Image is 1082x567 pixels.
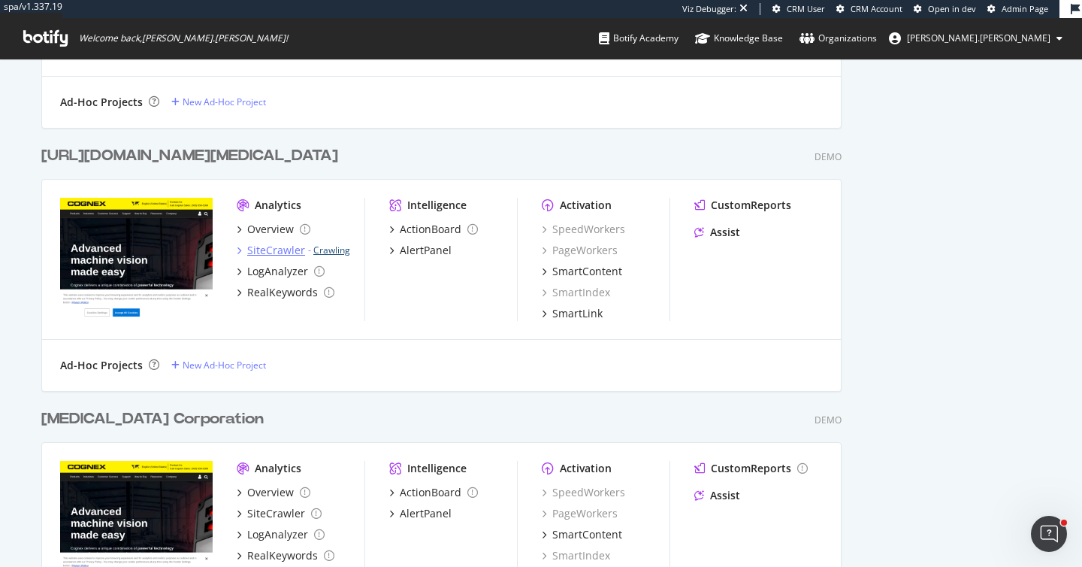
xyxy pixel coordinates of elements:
[851,3,902,14] span: CRM Account
[695,31,783,46] div: Knowledge Base
[60,198,213,320] img: https://www.cognex.com
[237,527,325,542] a: LogAnalyzer
[255,461,301,476] div: Analytics
[400,222,461,237] div: ActionBoard
[1031,516,1067,552] iframe: Intercom live chat
[171,359,266,371] a: New Ad-Hoc Project
[710,225,740,240] div: Assist
[41,145,338,167] div: [URL][DOMAIN_NAME][MEDICAL_DATA]
[183,96,266,108] div: New Ad-Hoc Project
[542,548,610,563] a: SmartIndex
[710,488,740,503] div: Assist
[389,485,478,500] a: ActionBoard
[711,198,791,213] div: CustomReports
[407,461,467,476] div: Intelligence
[552,527,622,542] div: SmartContent
[389,222,478,237] a: ActionBoard
[772,3,825,15] a: CRM User
[237,548,334,563] a: RealKeywords
[247,285,318,300] div: RealKeywords
[247,527,308,542] div: LogAnalyzer
[560,461,612,476] div: Activation
[799,18,877,59] a: Organizations
[542,306,603,321] a: SmartLink
[171,96,266,108] a: New Ad-Hoc Project
[237,243,350,258] a: SiteCrawler- Crawling
[183,359,266,371] div: New Ad-Hoc Project
[247,548,318,563] div: RealKeywords
[247,506,305,521] div: SiteCrawler
[695,18,783,59] a: Knowledge Base
[389,243,452,258] a: AlertPanel
[694,198,791,213] a: CustomReports
[694,225,740,240] a: Assist
[682,3,736,15] div: Viz Debugger:
[836,3,902,15] a: CRM Account
[237,264,325,279] a: LogAnalyzer
[877,26,1074,50] button: [PERSON_NAME].[PERSON_NAME]
[400,243,452,258] div: AlertPanel
[542,527,622,542] a: SmartContent
[1002,3,1048,14] span: Admin Page
[41,145,344,167] a: [URL][DOMAIN_NAME][MEDICAL_DATA]
[599,18,679,59] a: Botify Academy
[787,3,825,14] span: CRM User
[247,222,294,237] div: Overview
[237,485,310,500] a: Overview
[599,31,679,46] div: Botify Academy
[313,244,350,256] a: Crawling
[389,506,452,521] a: AlertPanel
[542,285,610,300] a: SmartIndex
[542,506,618,521] a: PageWorkers
[308,244,350,256] div: -
[711,461,791,476] div: CustomReports
[799,31,877,46] div: Organizations
[815,150,842,163] div: Demo
[237,285,334,300] a: RealKeywords
[928,3,976,14] span: Open in dev
[247,485,294,500] div: Overview
[255,198,301,213] div: Analytics
[914,3,976,15] a: Open in dev
[694,488,740,503] a: Assist
[400,506,452,521] div: AlertPanel
[247,243,305,258] div: SiteCrawler
[542,264,622,279] a: SmartContent
[987,3,1048,15] a: Admin Page
[60,95,143,110] div: Ad-Hoc Projects
[237,506,322,521] a: SiteCrawler
[400,485,461,500] div: ActionBoard
[41,408,270,430] a: [MEDICAL_DATA] Corporation
[552,306,603,321] div: SmartLink
[542,485,625,500] a: SpeedWorkers
[907,32,1050,44] span: tyler.cohen
[60,358,143,373] div: Ad-Hoc Projects
[542,222,625,237] a: SpeedWorkers
[694,461,808,476] a: CustomReports
[552,264,622,279] div: SmartContent
[79,32,288,44] span: Welcome back, [PERSON_NAME].[PERSON_NAME] !
[560,198,612,213] div: Activation
[237,222,310,237] a: Overview
[41,408,264,430] div: [MEDICAL_DATA] Corporation
[407,198,467,213] div: Intelligence
[247,264,308,279] div: LogAnalyzer
[542,243,618,258] a: PageWorkers
[815,414,842,426] div: Demo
